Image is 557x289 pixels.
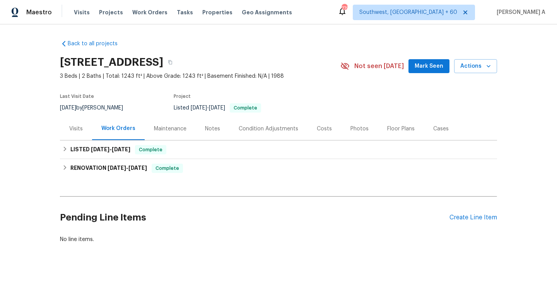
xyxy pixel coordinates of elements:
span: - [91,147,130,152]
span: [DATE] [112,147,130,152]
span: Geo Assignments [242,9,292,16]
span: Southwest, [GEOGRAPHIC_DATA] + 60 [359,9,457,16]
div: Costs [317,125,332,133]
div: Create Line Item [449,214,497,221]
span: [DATE] [128,165,147,171]
span: 3 Beds | 2 Baths | Total: 1243 ft² | Above Grade: 1243 ft² | Basement Finished: N/A | 1988 [60,72,340,80]
div: No line items. [60,236,497,243]
span: Complete [231,106,260,110]
div: LISTED [DATE]-[DATE]Complete [60,140,497,159]
span: Actions [460,62,491,71]
span: Projects [99,9,123,16]
span: [DATE] [209,105,225,111]
div: 779 [342,5,347,12]
span: Complete [136,146,166,154]
span: Properties [202,9,232,16]
span: Not seen [DATE] [354,62,404,70]
span: [DATE] [60,105,76,111]
span: - [108,165,147,171]
span: Listed [174,105,261,111]
button: Copy Address [163,55,177,69]
span: Mark Seen [415,62,443,71]
span: Work Orders [132,9,167,16]
div: Work Orders [101,125,135,132]
span: Project [174,94,191,99]
h2: [STREET_ADDRESS] [60,58,163,66]
a: Back to all projects [60,40,134,48]
div: by [PERSON_NAME] [60,103,132,113]
div: RENOVATION [DATE]-[DATE]Complete [60,159,497,178]
div: Photos [350,125,369,133]
button: Actions [454,59,497,74]
span: Maestro [26,9,52,16]
span: Last Visit Date [60,94,94,99]
span: Complete [152,164,182,172]
span: - [191,105,225,111]
div: Floor Plans [387,125,415,133]
span: Visits [74,9,90,16]
div: Maintenance [154,125,186,133]
span: [DATE] [108,165,126,171]
span: [DATE] [91,147,109,152]
div: Condition Adjustments [239,125,298,133]
span: [PERSON_NAME] A [494,9,545,16]
h6: RENOVATION [70,164,147,173]
span: Tasks [177,10,193,15]
div: Notes [205,125,220,133]
button: Mark Seen [408,59,449,74]
div: Visits [69,125,83,133]
div: Cases [433,125,449,133]
span: [DATE] [191,105,207,111]
h6: LISTED [70,145,130,154]
h2: Pending Line Items [60,200,449,236]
